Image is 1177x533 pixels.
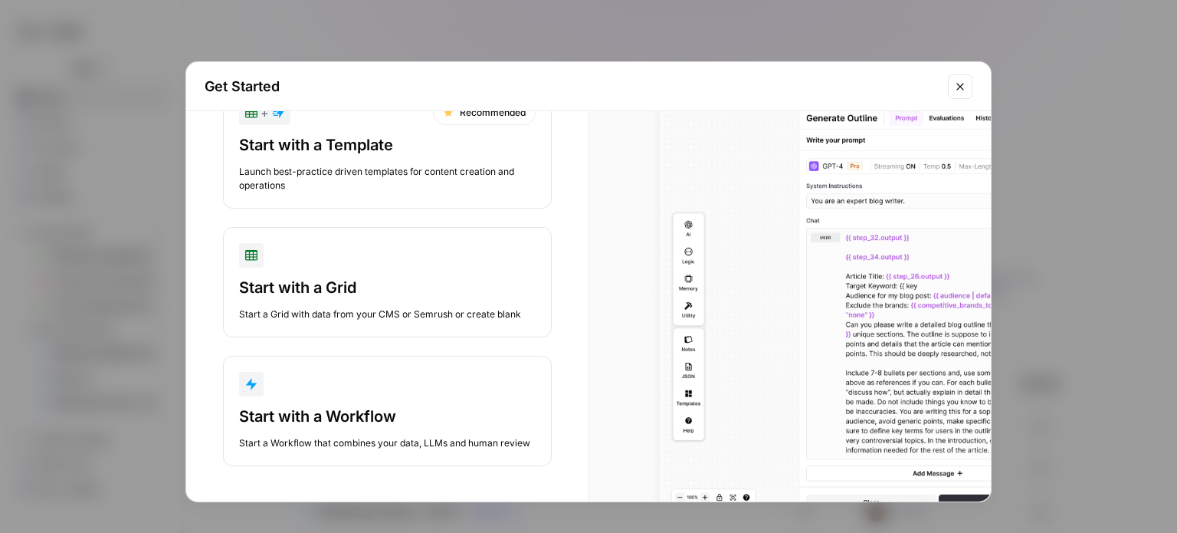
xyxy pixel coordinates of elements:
div: Start with a Template [239,134,536,156]
div: + [245,104,284,122]
h2: Get Started [205,76,939,97]
button: +RecommendedStart with a TemplateLaunch best-practice driven templates for content creation and o... [223,84,552,209]
button: Close modal [948,74,972,99]
button: Start with a WorkflowStart a Workflow that combines your data, LLMs and human review [223,356,552,466]
div: Start with a Workflow [239,406,536,427]
div: Start a Grid with data from your CMS or Semrush or create blank [239,308,536,321]
div: Start with a Grid [239,277,536,298]
div: Launch best-practice driven templates for content creation and operations [239,165,536,192]
div: Start a Workflow that combines your data, LLMs and human review [239,436,536,450]
div: Recommended [433,100,536,125]
button: Start with a GridStart a Grid with data from your CMS or Semrush or create blank [223,227,552,337]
